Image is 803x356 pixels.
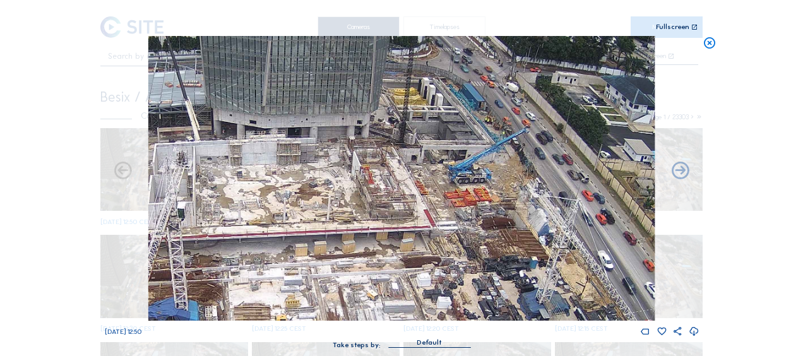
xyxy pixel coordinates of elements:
img: Image [148,36,655,321]
i: Forward [112,161,133,182]
span: [DATE] 12:50 [105,328,141,336]
i: Back [670,161,691,182]
div: Fullscreen [656,23,689,31]
div: Default [417,337,442,348]
div: Take steps by: [333,341,381,348]
div: Default [388,337,470,347]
